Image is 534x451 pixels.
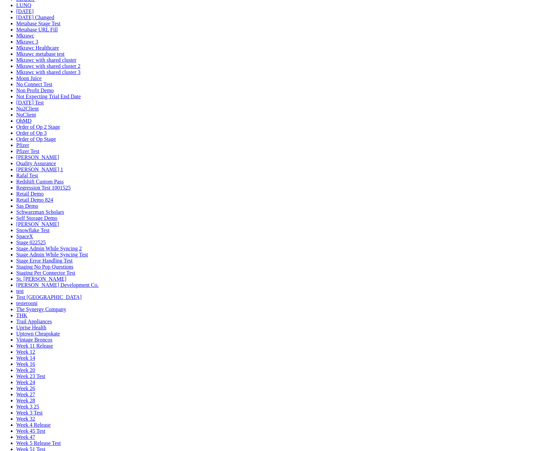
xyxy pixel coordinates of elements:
[16,227,50,233] a: Snowflake Test
[16,130,47,136] a: Order of Op 3
[16,215,57,221] a: Self Storage Demo
[16,288,24,294] a: test
[16,312,27,318] a: THK
[16,148,39,154] a: Pfizer Test
[16,81,52,87] a: No Connect Test
[16,422,51,428] a: Week 4 Release
[16,440,61,446] a: Week 5 Release Test
[16,203,38,209] a: Sas Demo
[16,57,76,63] a: Mkrawc with shared cluster
[16,276,66,282] a: St. [PERSON_NAME]
[16,51,65,57] a: Mkrawc metabase test
[16,118,31,124] a: OhMD
[16,331,60,336] a: Uptown Cheapskate
[16,21,60,26] a: Metabase Stage Test
[16,221,59,227] a: [PERSON_NAME]
[16,124,60,130] a: Order of Op 2 Stage
[16,100,44,105] a: [DATE] Test
[16,209,64,215] a: Schwarzman Scholars
[16,294,82,300] a: Test [GEOGRAPHIC_DATA]
[16,233,33,239] a: SpaceX
[16,361,35,367] a: Week 16
[16,270,75,276] a: Staging Per Connector Test
[16,337,52,343] a: Vintage Broncos
[16,349,35,355] a: Week 12
[16,300,37,306] a: testerooni
[16,154,59,160] a: [PERSON_NAME]
[16,367,35,373] a: Week 20
[16,27,58,32] a: Metabase URL Fill
[16,179,63,184] a: Redshift Custom Pass
[16,173,38,178] a: Rafal Test
[16,45,59,51] a: Mkrawc Healthcare
[16,392,35,397] a: Week 27
[16,69,80,75] a: Mkrawc with shared cluster 3
[16,325,46,330] a: Uprise Health
[16,246,82,251] a: Stage Admin While Syncing 2
[16,8,34,14] a: [DATE]
[16,385,35,391] a: Week 26
[16,319,52,324] a: Trail Appliances
[16,404,39,409] a: Week 3 25
[16,106,39,111] a: Nu2Client
[16,136,56,142] a: Order of Op Stage
[16,306,66,312] a: The Synergy Company
[16,185,71,191] a: Regression Test 1001525
[16,75,42,81] a: Moon Juice
[16,87,54,93] a: Non Profit Demo
[16,240,46,245] a: Stage 022525
[16,373,45,379] a: Week 23 Test
[16,112,36,118] a: NuClient
[16,94,81,99] a: Not Expecting Trial End Date
[16,343,53,349] a: Week 11 Release
[16,434,35,440] a: Week 47
[16,258,73,264] a: Stage Error Handling Test
[16,160,56,166] a: Quality Assurance
[16,63,80,69] a: Mkrawc with shared cluster 2
[16,410,43,416] a: Week 3 Test
[16,252,88,257] a: Stage Admin While Syncing Test
[16,355,35,361] a: Week 14
[16,428,45,434] a: Week 45 Test
[16,191,44,197] a: Retail Demo
[16,33,34,39] a: Mkrawc
[16,167,63,172] a: [PERSON_NAME] 1
[16,398,35,403] a: Week 28
[16,379,35,385] a: Week 24
[16,264,73,270] a: Staging No Pop Questions
[16,282,99,288] a: [PERSON_NAME] Development Co.
[16,197,53,203] a: Retail Demo 824
[16,416,35,422] a: Week 32
[16,39,38,45] a: Mkrawc 3
[16,142,29,148] a: Pfizer
[16,15,54,20] a: [DATE] Changed
[16,2,31,8] a: LUNQ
